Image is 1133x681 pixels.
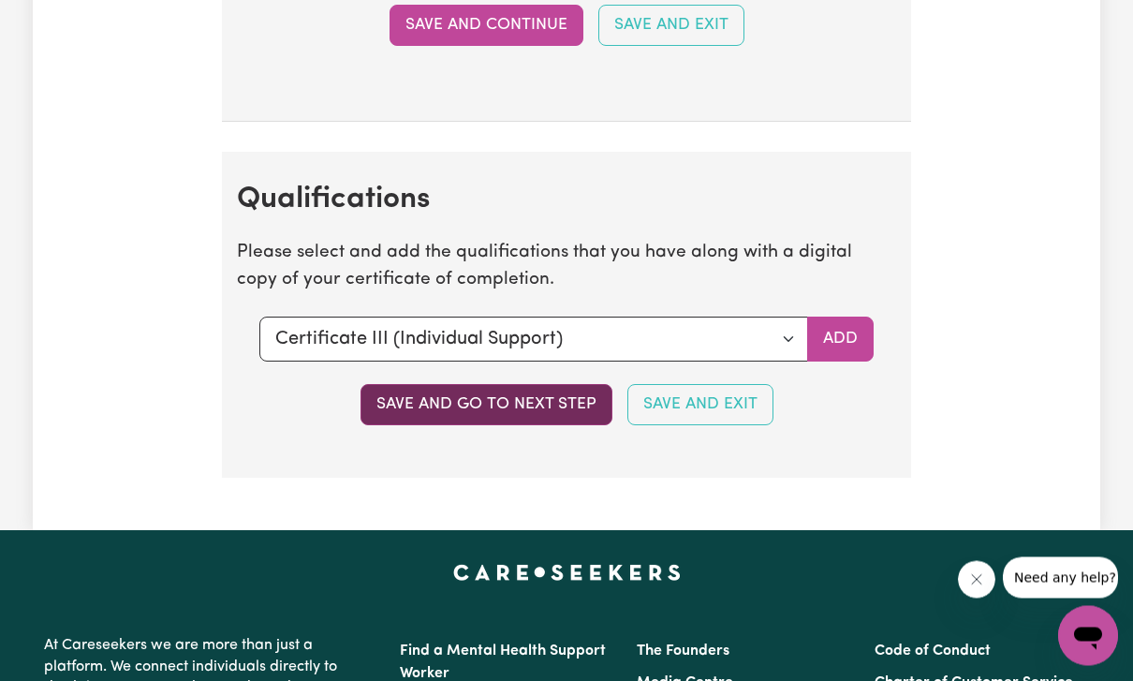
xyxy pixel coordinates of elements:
[453,565,681,580] a: Careseekers home page
[360,385,612,426] button: Save and go to next step
[637,644,729,659] a: The Founders
[627,385,773,426] button: Save and Exit
[1003,557,1118,599] iframe: Message from company
[807,318,874,363] button: Add selected qualification
[958,561,995,599] iframe: Close message
[237,183,896,218] h2: Qualifications
[875,644,991,659] a: Code of Conduct
[390,6,583,47] button: Save and Continue
[598,6,744,47] button: Save and Exit
[237,241,896,295] p: Please select and add the qualifications that you have along with a digital copy of your certific...
[1058,606,1118,666] iframe: Button to launch messaging window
